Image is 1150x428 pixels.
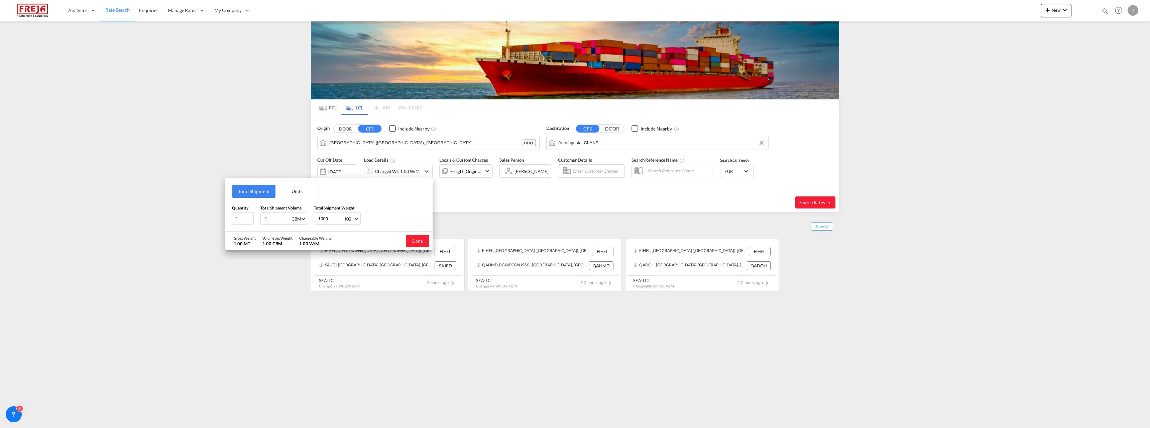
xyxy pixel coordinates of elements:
[318,213,344,224] input: Enter weight
[299,236,331,241] div: Chargeable Weight
[345,216,351,222] div: KG
[314,205,355,210] span: Total Shipment Weight
[232,212,254,225] input: Qty
[299,241,331,247] div: 1.00 W/M
[234,241,256,247] div: 1.00 MT
[262,236,293,241] div: Volumetric Weight
[232,205,248,210] span: Quantity
[292,216,301,222] div: CBM
[232,185,275,198] button: Total Shipment
[275,185,319,198] button: Units
[262,241,293,247] div: 1.00 CBM
[260,205,302,210] span: Total Shipment Volume
[264,213,291,224] input: Enter volume
[406,235,429,247] button: Done
[234,236,256,241] div: Gross Weight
